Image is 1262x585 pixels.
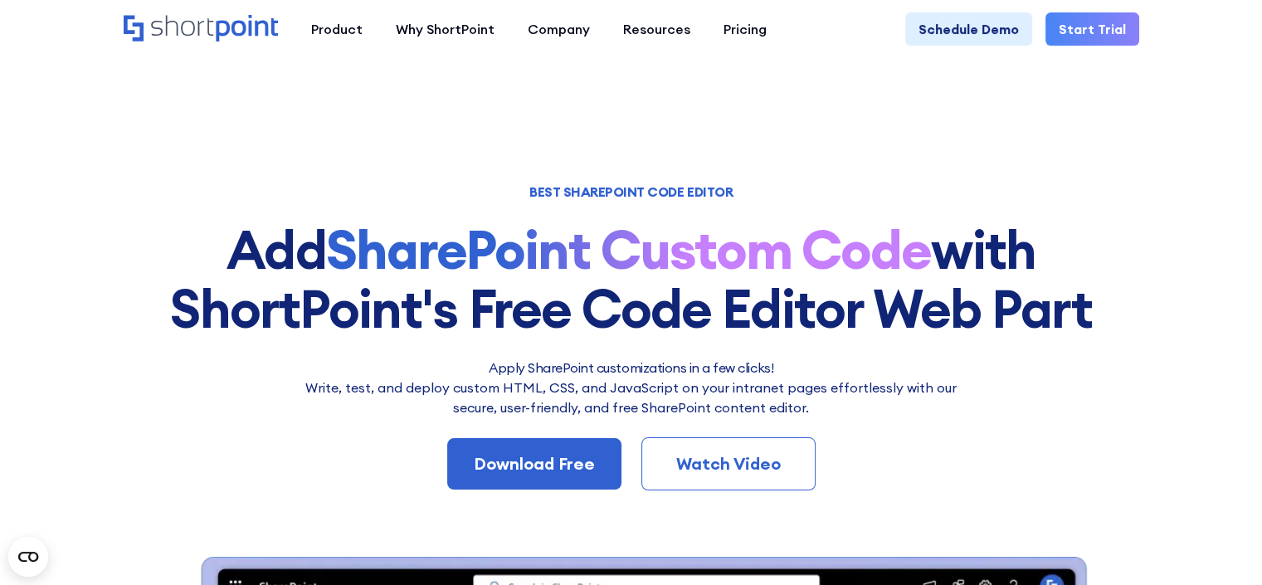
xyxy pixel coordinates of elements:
[295,378,967,417] p: Write, test, and deploy custom HTML, CSS, and JavaScript on your intranet pages effortlessly wi﻿t...
[669,451,788,476] div: Watch Video
[641,437,816,490] a: Watch Video
[124,221,1139,338] h1: Add with ShortPoint's Free Code Editor Web Part
[295,12,379,46] a: Product
[124,15,278,43] a: Home
[1179,505,1262,585] div: Widget četu
[511,12,607,46] a: Company
[528,19,590,39] div: Company
[447,438,621,490] a: Download Free
[8,537,48,577] button: Open CMP widget
[607,12,707,46] a: Resources
[905,12,1032,46] a: Schedule Demo
[295,358,967,378] h2: Apply SharePoint customizations in a few clicks!
[326,216,932,283] strong: SharePoint Custom Code
[474,451,595,476] div: Download Free
[1179,505,1262,585] iframe: Chat Widget
[707,12,783,46] a: Pricing
[311,19,363,39] div: Product
[124,186,1139,197] h1: BEST SHAREPOINT CODE EDITOR
[1045,12,1139,46] a: Start Trial
[623,19,690,39] div: Resources
[379,12,511,46] a: Why ShortPoint
[724,19,767,39] div: Pricing
[396,19,495,39] div: Why ShortPoint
